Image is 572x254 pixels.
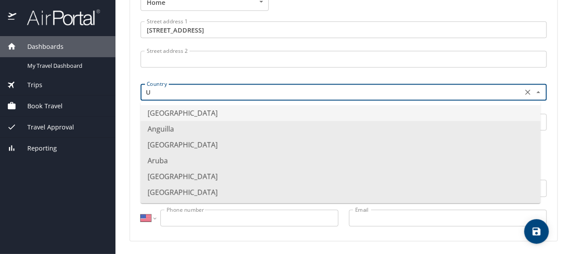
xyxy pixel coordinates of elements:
[141,184,541,200] li: [GEOGRAPHIC_DATA]
[141,137,541,153] li: [GEOGRAPHIC_DATA]
[16,80,42,90] span: Trips
[17,9,100,26] img: airportal-logo.png
[141,200,541,216] li: [GEOGRAPHIC_DATA]
[141,153,541,169] li: Aruba
[27,62,105,70] span: My Travel Dashboard
[16,144,57,153] span: Reporting
[16,42,63,52] span: Dashboards
[524,219,549,244] button: save
[16,122,74,132] span: Travel Approval
[141,105,541,121] li: [GEOGRAPHIC_DATA]
[141,169,541,184] li: [GEOGRAPHIC_DATA]
[522,86,534,99] button: Clear
[141,121,541,137] li: Anguilla
[16,101,63,111] span: Book Travel
[533,87,544,98] button: Close
[8,9,17,26] img: icon-airportal.png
